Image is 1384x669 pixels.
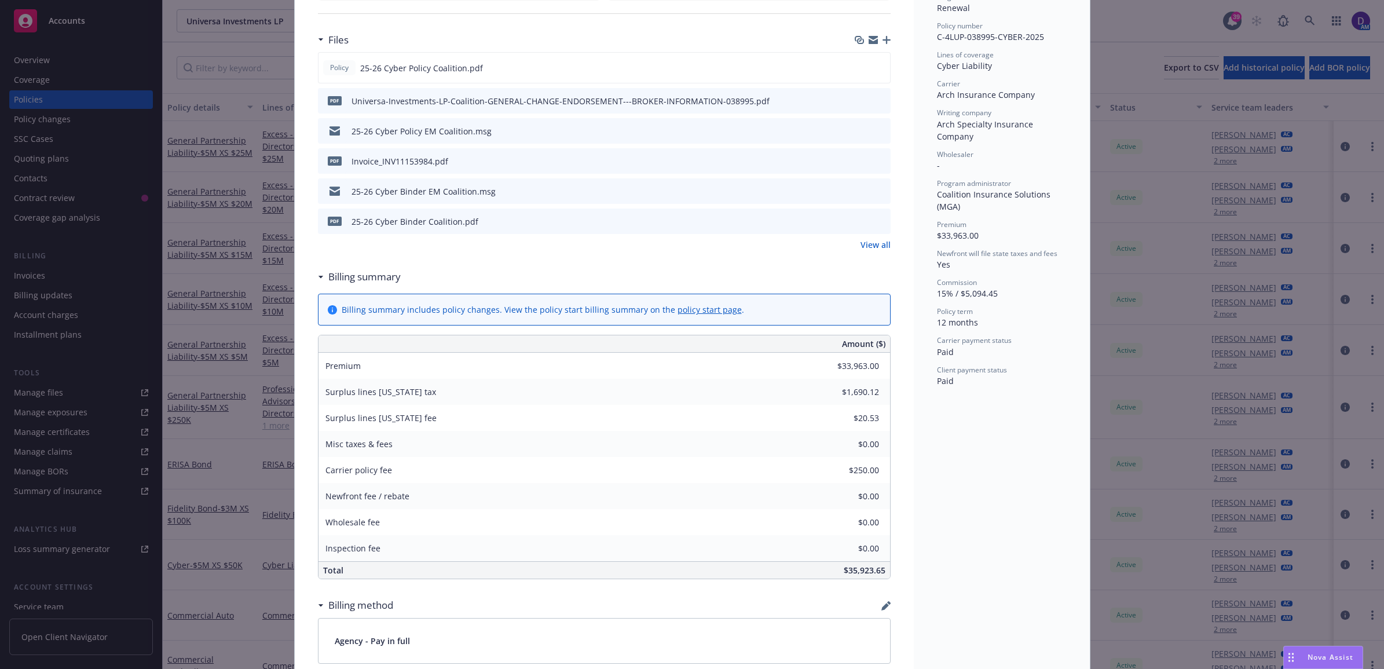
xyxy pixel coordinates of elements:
[325,438,393,449] span: Misc taxes & fees
[937,178,1011,188] span: Program administrator
[342,304,744,316] div: Billing summary includes policy changes. View the policy start billing summary on the .
[857,185,866,198] button: download file
[352,155,448,167] div: Invoice_INV11153984.pdf
[811,514,886,531] input: 0.00
[875,62,885,74] button: preview file
[811,488,886,505] input: 0.00
[937,189,1053,212] span: Coalition Insurance Solutions (MGA)
[937,119,1035,142] span: Arch Specialty Insurance Company
[328,156,342,165] span: pdf
[811,436,886,453] input: 0.00
[876,95,886,107] button: preview file
[1283,646,1363,669] button: Nova Assist
[325,543,380,554] span: Inspection fee
[811,357,886,375] input: 0.00
[937,79,960,89] span: Carrier
[937,60,992,71] span: Cyber Liability
[861,239,891,251] a: View all
[937,346,954,357] span: Paid
[1308,652,1353,662] span: Nova Assist
[857,215,866,228] button: download file
[811,462,886,479] input: 0.00
[937,375,954,386] span: Paid
[937,277,977,287] span: Commission
[937,365,1007,375] span: Client payment status
[937,335,1012,345] span: Carrier payment status
[352,215,478,228] div: 25-26 Cyber Binder Coalition.pdf
[325,517,380,528] span: Wholesale fee
[876,215,886,228] button: preview file
[325,465,392,476] span: Carrier policy fee
[678,304,742,315] a: policy start page
[325,412,437,423] span: Surplus lines [US_STATE] fee
[857,95,866,107] button: download file
[857,125,866,137] button: download file
[811,410,886,427] input: 0.00
[811,540,886,557] input: 0.00
[937,31,1044,42] span: C-4LUP-038995-CYBER-2025
[876,155,886,167] button: preview file
[325,491,409,502] span: Newfront fee / rebate
[360,62,483,74] span: 25-26 Cyber Policy Coalition.pdf
[842,338,885,350] span: Amount ($)
[937,108,991,118] span: Writing company
[937,248,1057,258] span: Newfront will file state taxes and fees
[1284,646,1298,668] div: Drag to move
[352,95,770,107] div: Universa-Investments-LP-Coalition-GENERAL-CHANGE-ENDORSEMENT---BROKER-INFORMATION-038995.pdf
[856,62,866,74] button: download file
[937,2,970,13] span: Renewal
[937,21,983,31] span: Policy number
[318,269,401,284] div: Billing summary
[844,565,885,576] span: $35,923.65
[328,32,349,47] h3: Files
[937,220,966,229] span: Premium
[937,89,1035,100] span: Arch Insurance Company
[937,230,979,241] span: $33,963.00
[876,125,886,137] button: preview file
[937,306,973,316] span: Policy term
[325,360,361,371] span: Premium
[328,63,351,73] span: Policy
[318,619,890,663] div: Agency - Pay in full
[811,383,886,401] input: 0.00
[937,317,978,328] span: 12 months
[328,96,342,105] span: pdf
[937,259,950,270] span: Yes
[352,185,496,198] div: 25-26 Cyber Binder EM Coalition.msg
[318,32,349,47] div: Files
[937,288,998,299] span: 15% / $5,094.45
[857,155,866,167] button: download file
[937,50,994,60] span: Lines of coverage
[937,160,940,171] span: -
[328,217,342,225] span: pdf
[876,185,886,198] button: preview file
[318,598,393,613] div: Billing method
[328,269,401,284] h3: Billing summary
[352,125,492,137] div: 25-26 Cyber Policy EM Coalition.msg
[937,149,973,159] span: Wholesaler
[323,565,343,576] span: Total
[328,598,393,613] h3: Billing method
[325,386,436,397] span: Surplus lines [US_STATE] tax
